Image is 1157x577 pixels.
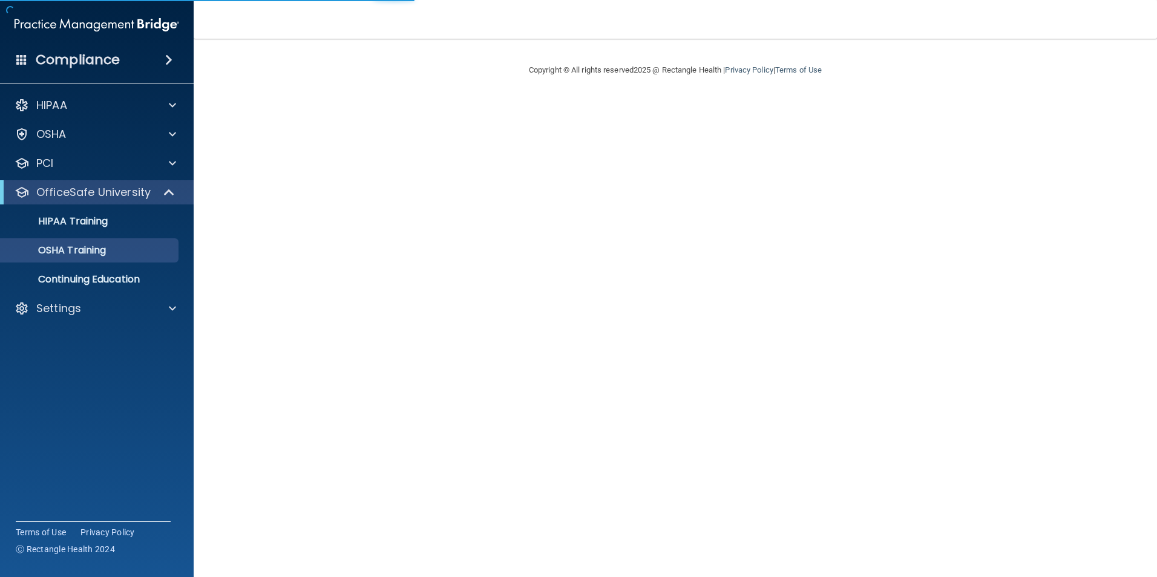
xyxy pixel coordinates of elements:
a: Terms of Use [16,526,66,538]
a: HIPAA [15,98,176,112]
div: Copyright © All rights reserved 2025 @ Rectangle Health | | [454,51,896,90]
p: Continuing Education [8,273,173,285]
img: PMB logo [15,13,179,37]
a: OfficeSafe University [15,185,175,200]
a: Privacy Policy [80,526,135,538]
p: OSHA [36,127,67,142]
a: OSHA [15,127,176,142]
span: Ⓒ Rectangle Health 2024 [16,543,115,555]
a: Settings [15,301,176,316]
p: PCI [36,156,53,171]
p: OfficeSafe University [36,185,151,200]
p: HIPAA Training [8,215,108,227]
a: Terms of Use [775,65,822,74]
p: OSHA Training [8,244,106,256]
a: Privacy Policy [725,65,773,74]
h4: Compliance [36,51,120,68]
p: Settings [36,301,81,316]
p: HIPAA [36,98,67,112]
a: PCI [15,156,176,171]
